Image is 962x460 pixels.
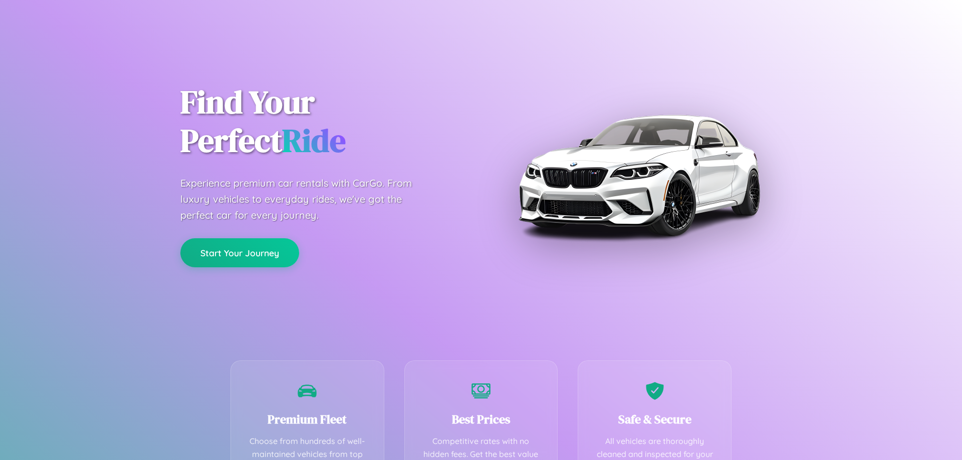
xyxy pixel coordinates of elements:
[180,83,466,160] h1: Find Your Perfect
[180,238,299,267] button: Start Your Journey
[420,411,543,427] h3: Best Prices
[514,50,764,300] img: Premium BMW car rental vehicle
[282,119,346,162] span: Ride
[593,411,716,427] h3: Safe & Secure
[180,175,431,223] p: Experience premium car rentals with CarGo. From luxury vehicles to everyday rides, we've got the ...
[246,411,369,427] h3: Premium Fleet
